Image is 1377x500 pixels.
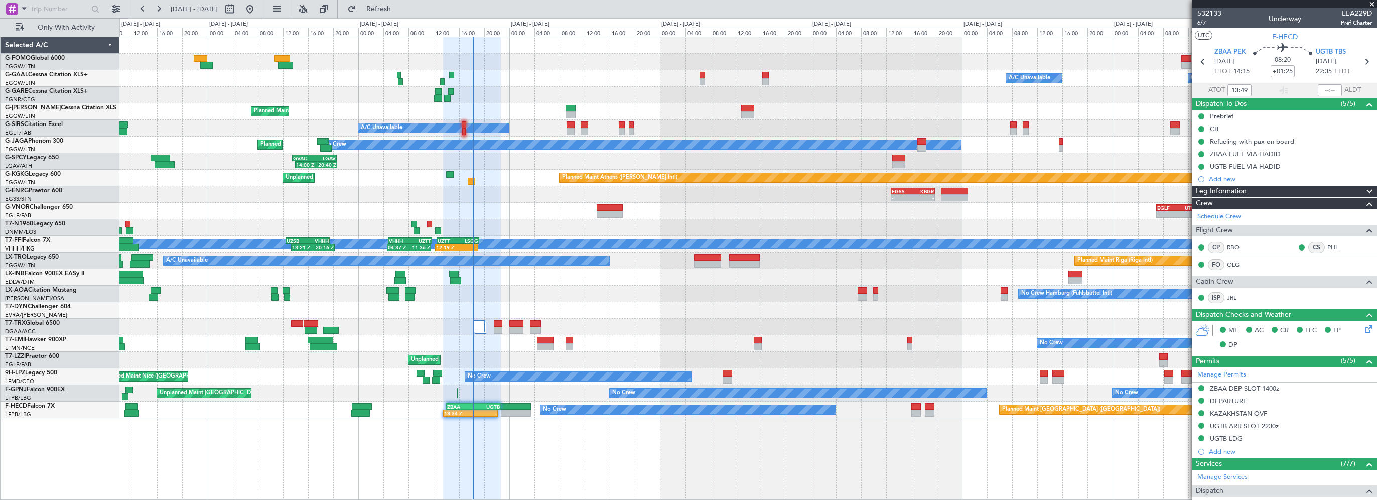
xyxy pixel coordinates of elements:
[5,72,88,78] a: G-GAALCessna Citation XLS+
[1077,253,1153,268] div: Planned Maint Riga (Riga Intl)
[5,105,61,111] span: G-[PERSON_NAME]
[892,195,913,201] div: -
[5,278,35,286] a: EDLW/DTM
[5,79,35,87] a: EGGW/LTN
[5,88,28,94] span: G-GARE
[836,28,861,37] div: 04:00
[459,28,484,37] div: 16:00
[5,146,35,153] a: EGGW/LTN
[5,287,28,293] span: LX-AOA
[1210,150,1281,158] div: ZBAA FUEL VIA HADID
[11,20,109,36] button: Only With Activity
[5,121,24,128] span: G-SIRS
[1275,55,1291,65] span: 08:20
[1341,19,1372,27] span: Pref Charter
[1191,71,1208,86] div: Owner
[388,244,409,251] div: 04:37 Z
[786,28,811,37] div: 20:00
[1196,458,1222,470] span: Services
[5,254,27,260] span: LX-TRO
[292,244,313,251] div: 13:21 Z
[5,353,59,359] a: T7-LZZIPraetor 600
[1115,386,1138,401] div: No Crew
[1062,28,1087,37] div: 16:00
[1341,458,1355,469] span: (7/7)
[383,28,408,37] div: 04:00
[1009,71,1050,86] div: A/C Unavailable
[1021,286,1112,301] div: No Crew Hamburg (Fuhlsbuttel Intl)
[1210,422,1279,430] div: UGTB ARR SLOT 2230z
[5,320,60,326] a: T7-TRXGlobal 6500
[260,137,419,152] div: Planned Maint [GEOGRAPHIC_DATA] ([GEOGRAPHIC_DATA])
[1316,57,1336,67] span: [DATE]
[962,28,987,37] div: 00:00
[1163,28,1188,37] div: 08:00
[444,410,471,416] div: 13:34 Z
[861,28,886,37] div: 08:00
[1157,211,1178,217] div: -
[5,411,31,418] a: LFPB/LBG
[1316,67,1332,77] span: 22:35
[1214,57,1235,67] span: [DATE]
[209,20,248,29] div: [DATE] - [DATE]
[1272,32,1298,42] span: F-HECD
[1178,205,1199,211] div: UTDD
[258,28,283,37] div: 08:00
[1227,293,1250,302] a: JRL
[761,28,786,37] div: 16:00
[208,28,233,37] div: 00:00
[447,404,474,410] div: ZBAA
[5,96,35,103] a: EGNR/CEG
[1305,326,1317,336] span: FFC
[473,404,500,410] div: UGTB
[5,228,36,236] a: DNMM/LOS
[5,72,28,78] span: G-GAAL
[132,28,157,37] div: 12:00
[937,28,962,37] div: 20:00
[1208,85,1225,95] span: ATOT
[343,1,403,17] button: Refresh
[26,24,106,31] span: Only With Activity
[661,20,700,29] div: [DATE] - [DATE]
[1280,326,1289,336] span: CR
[1197,370,1246,380] a: Manage Permits
[5,387,65,393] a: F-GPNJFalcon 900EX
[5,304,71,310] a: T7-DYNChallenger 604
[1210,397,1247,405] div: DEPARTURE
[283,28,308,37] div: 12:00
[1197,19,1221,27] span: 6/7
[610,28,635,37] div: 16:00
[157,28,182,37] div: 16:00
[1012,28,1037,37] div: 08:00
[812,20,851,29] div: [DATE] - [DATE]
[358,28,383,37] div: 00:00
[1208,292,1224,303] div: ISP
[436,244,457,251] div: 12:19 Z
[1157,205,1178,211] div: EGLF
[1210,124,1218,133] div: CB
[5,138,63,144] a: G-JAGAPhenom 300
[1196,485,1223,497] span: Dispatch
[5,221,33,227] span: T7-N1960
[560,28,585,37] div: 08:00
[1341,355,1355,366] span: (5/5)
[1210,384,1279,393] div: ZBAA DEP SLOT 1400z
[1040,336,1063,351] div: No Crew
[1269,14,1301,24] div: Underway
[1209,447,1372,456] div: Add new
[408,28,434,37] div: 08:00
[1208,259,1224,270] div: FO
[468,369,491,384] div: No Crew
[5,370,57,376] a: 9H-LPZLegacy 500
[5,212,31,219] a: EGLF/FAB
[1196,309,1291,321] span: Dispatch Checks and Weather
[1341,8,1372,19] span: LEA229D
[434,28,459,37] div: 12:00
[5,271,25,277] span: LX-INB
[5,55,31,61] span: G-FOMO
[5,337,66,343] a: T7-EMIHawker 900XP
[5,370,25,376] span: 9H-LPZ
[5,320,26,326] span: T7-TRX
[1333,326,1341,336] span: FP
[5,311,67,319] a: EVRA/[PERSON_NAME]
